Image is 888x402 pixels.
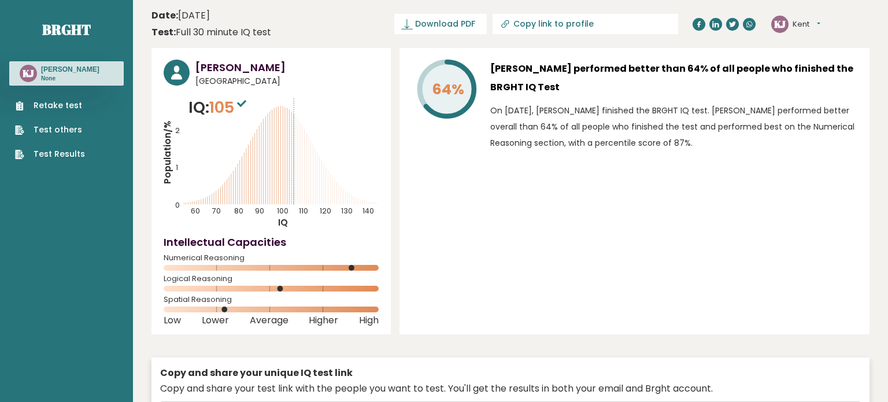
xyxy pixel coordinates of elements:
span: Numerical Reasoning [164,256,379,260]
a: Brght [42,20,91,39]
span: 105 [209,97,249,118]
h3: [PERSON_NAME] [195,60,379,75]
p: None [41,75,99,83]
div: Copy and share your unique IQ test link [160,366,861,380]
tspan: 140 [363,206,375,216]
tspan: 1 [176,163,178,173]
span: Low [164,318,181,323]
div: Full 30 minute IQ test [151,25,271,39]
tspan: 100 [277,206,288,216]
tspan: 90 [256,206,265,216]
tspan: 2 [175,126,180,135]
p: IQ: [188,96,249,119]
div: Copy and share your test link with the people you want to test. You'll get the results in both yo... [160,382,861,396]
span: [GEOGRAPHIC_DATA] [195,75,379,87]
text: KJ [23,67,34,80]
span: High [359,318,379,323]
a: Test Results [15,148,85,160]
p: On [DATE], [PERSON_NAME] finished the BRGHT IQ test. [PERSON_NAME] performed better overall than ... [490,102,857,151]
a: Retake test [15,99,85,112]
h3: [PERSON_NAME] performed better than 64% of all people who finished the BRGHT IQ Test [490,60,857,97]
tspan: 120 [320,206,332,216]
tspan: Population/% [161,121,173,184]
h4: Intellectual Capacities [164,234,379,250]
tspan: 110 [299,206,309,216]
b: Date: [151,9,178,22]
a: Download PDF [394,14,487,34]
h3: [PERSON_NAME] [41,65,99,74]
tspan: 60 [191,206,200,216]
tspan: 64% [432,79,464,99]
span: Average [250,318,288,323]
span: Spatial Reasoning [164,297,379,302]
span: Lower [202,318,229,323]
tspan: 80 [234,206,243,216]
span: Logical Reasoning [164,276,379,281]
b: Test: [151,25,176,39]
time: [DATE] [151,9,210,23]
text: KJ [774,17,786,30]
tspan: 70 [212,206,221,216]
button: Kent [793,19,820,30]
a: Test others [15,124,85,136]
tspan: 0 [175,201,180,211]
tspan: 130 [341,206,353,216]
tspan: IQ [279,216,288,228]
span: Download PDF [415,18,475,30]
span: Higher [309,318,338,323]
